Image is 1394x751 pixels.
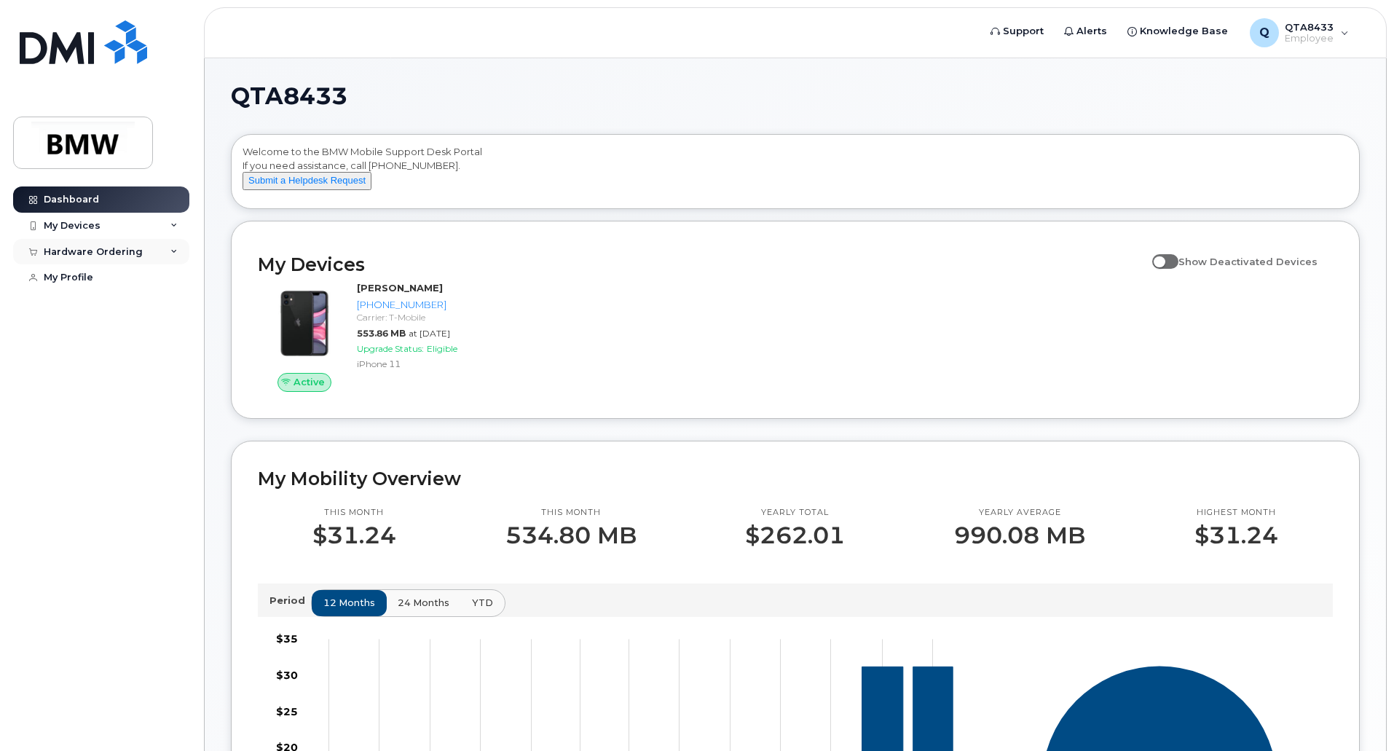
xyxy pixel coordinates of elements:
[954,507,1085,519] p: Yearly average
[357,311,508,323] div: Carrier: T-Mobile
[1194,522,1278,548] p: $31.24
[1152,248,1164,259] input: Show Deactivated Devices
[954,522,1085,548] p: 990.08 MB
[357,298,508,312] div: [PHONE_NUMBER]
[357,343,424,354] span: Upgrade Status:
[269,594,311,608] p: Period
[276,668,298,681] tspan: $30
[258,253,1145,275] h2: My Devices
[312,522,396,548] p: $31.24
[276,632,298,645] tspan: $35
[505,522,637,548] p: 534.80 MB
[1178,256,1318,267] span: Show Deactivated Devices
[1331,688,1383,740] iframe: Messenger Launcher
[312,507,396,519] p: This month
[243,172,371,190] button: Submit a Helpdesk Request
[243,174,371,186] a: Submit a Helpdesk Request
[409,328,450,339] span: at [DATE]
[357,328,406,339] span: 553.86 MB
[357,282,443,294] strong: [PERSON_NAME]
[1194,507,1278,519] p: Highest month
[472,596,493,610] span: YTD
[427,343,457,354] span: Eligible
[505,507,637,519] p: This month
[269,288,339,358] img: iPhone_11.jpg
[357,358,508,370] div: iPhone 11
[258,468,1333,489] h2: My Mobility Overview
[294,375,325,389] span: Active
[398,596,449,610] span: 24 months
[276,704,298,717] tspan: $25
[231,85,347,107] span: QTA8433
[258,281,513,392] a: Active[PERSON_NAME][PHONE_NUMBER]Carrier: T-Mobile553.86 MBat [DATE]Upgrade Status:EligibleiPhone 11
[745,522,845,548] p: $262.01
[243,145,1348,203] div: Welcome to the BMW Mobile Support Desk Portal If you need assistance, call [PHONE_NUMBER].
[745,507,845,519] p: Yearly total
